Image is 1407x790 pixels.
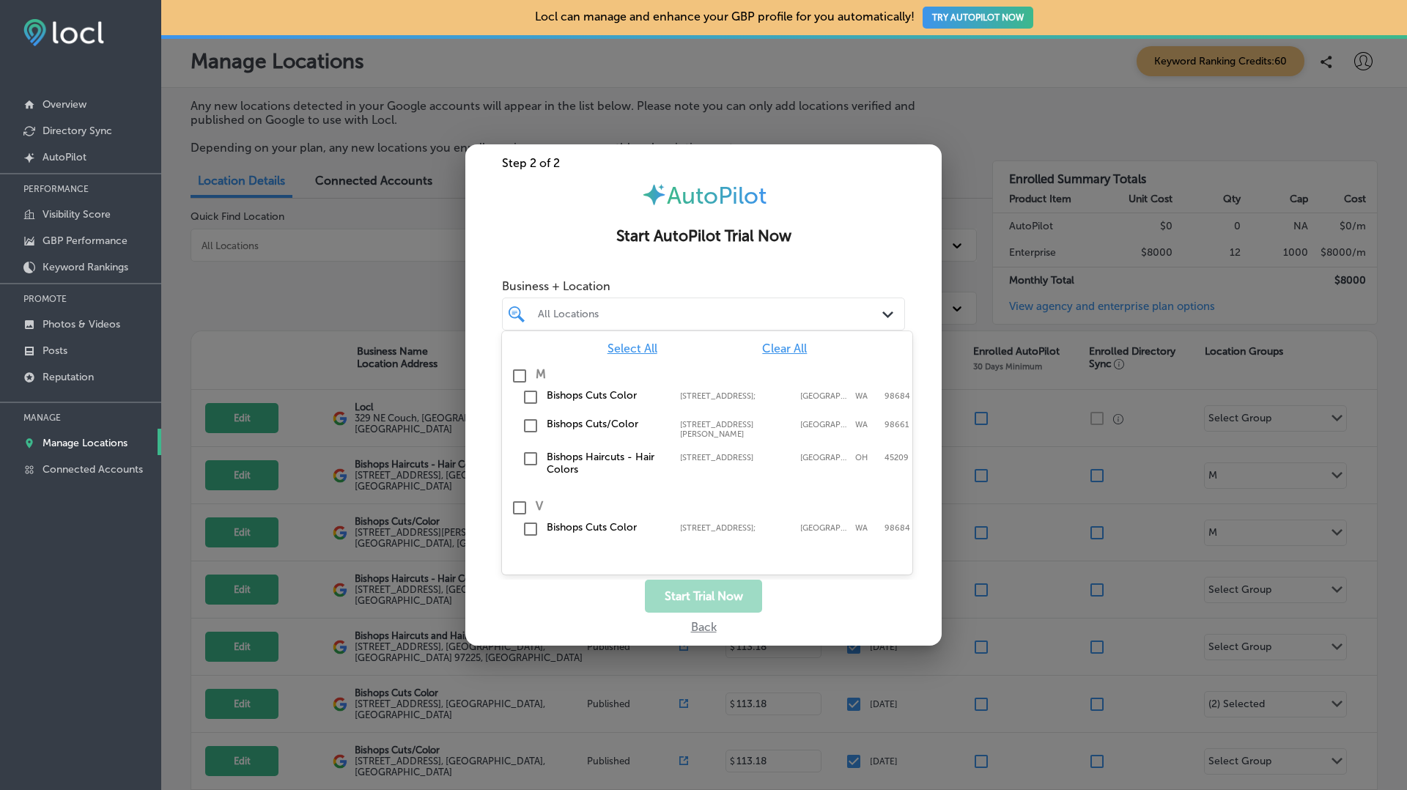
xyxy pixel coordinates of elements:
label: WA [855,420,877,439]
p: Posts [43,344,67,357]
p: Connected Accounts [43,463,143,476]
label: Bishops Haircuts - Hair Colors [547,451,665,476]
button: Start Trial Now [645,580,762,613]
img: fda3e92497d09a02dc62c9cd864e3231.png [23,19,104,46]
label: Vancouver [800,420,848,439]
p: Photos & Videos [43,318,120,331]
label: Bishops Cuts/Color [547,418,665,430]
label: Bishops Cuts Color [547,389,665,402]
span: AutoPilot [667,182,767,210]
p: GBP Performance [43,235,128,247]
div: Step 2 of 2 [465,156,942,170]
label: 98661 [885,420,909,439]
div: Back [465,613,942,634]
p: Keyword Rankings [43,261,128,273]
label: Vancouver [800,391,848,401]
label: 3000 NE ANDRESEN RD #104B [680,420,793,439]
p: Directory Sync [43,125,112,137]
label: V [536,499,543,513]
p: Reputation [43,371,94,383]
label: WA [855,523,877,533]
label: 16020 Southeast Mill Plain Boulevard; [680,523,793,533]
button: TRY AUTOPILOT NOW [923,7,1033,29]
img: autopilot-icon [641,182,667,207]
div: All Locations [538,308,884,320]
label: 98684 [885,391,910,401]
label: 3359 Madison Rd; Suite B [680,453,793,462]
p: AutoPilot [43,151,86,163]
p: Manage Locations [43,437,128,449]
label: 98684 [885,523,910,533]
label: 16020 Southeast Mill Plain Boulevard; [680,391,793,401]
span: Select All [608,342,657,355]
label: Bishops Cuts Color [547,521,665,534]
label: M [536,367,546,381]
p: Visibility Score [43,208,111,221]
h2: Start AutoPilot Trial Now [483,227,924,246]
label: Vancouver [800,523,848,533]
label: WA [855,391,877,401]
label: OH [855,453,877,462]
p: Overview [43,98,86,111]
span: Business + Location [502,279,905,293]
span: Clear All [762,342,807,355]
label: Cincinnati [800,453,848,462]
label: 45209 [885,453,909,462]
